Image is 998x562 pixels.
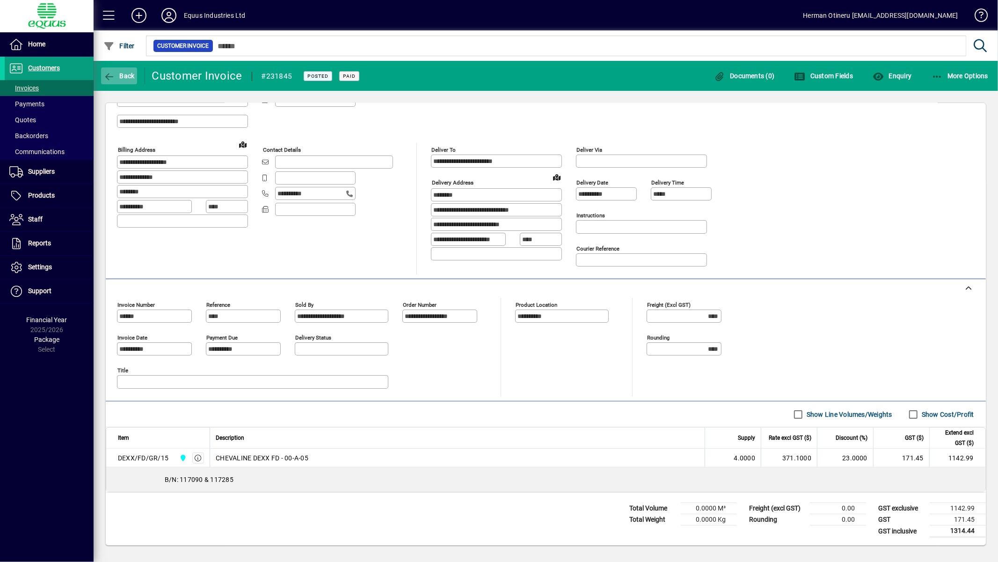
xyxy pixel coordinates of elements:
a: Reports [5,232,94,255]
td: 1314.44 [930,525,986,537]
span: Customers [28,64,60,72]
td: 1142.99 [929,449,985,467]
mat-label: Payment due [206,334,238,341]
span: Custom Fields [794,72,853,80]
td: 0.0000 Kg [681,514,737,525]
mat-label: Instructions [576,212,605,219]
mat-label: Deliver via [576,147,602,153]
app-page-header-button: Back [94,67,145,84]
a: Communications [5,144,94,160]
span: Documents (0) [714,72,775,80]
button: Profile [154,7,184,24]
td: 0.0000 M³ [681,503,737,514]
mat-label: Sold by [295,302,313,308]
td: Total Volume [625,503,681,514]
span: Backorders [9,132,48,140]
a: Suppliers [5,160,94,184]
td: Total Weight [625,514,681,525]
button: Enquiry [870,67,914,84]
a: Backorders [5,128,94,144]
span: Home [28,40,45,48]
a: Home [5,33,94,56]
div: DEXX/FD/GR/15 [118,453,168,463]
mat-label: Delivery date [576,179,608,186]
mat-label: Rounding [647,334,670,341]
a: Staff [5,208,94,231]
td: 1142.99 [930,503,986,514]
button: Add [124,7,154,24]
label: Show Cost/Profit [920,410,974,419]
span: Products [28,192,55,199]
a: Quotes [5,112,94,128]
td: Freight (excl GST) [744,503,810,514]
span: CHEVALINE DEXX FD - 00-A-05 [216,453,308,463]
span: Extend excl GST ($) [935,428,974,448]
td: GST [874,514,930,525]
span: Suppliers [28,168,55,175]
a: View on map [235,137,250,152]
a: Invoices [5,80,94,96]
td: Rounding [744,514,810,525]
mat-label: Delivery status [295,334,331,341]
span: Payments [9,100,44,108]
mat-label: Invoice number [117,302,155,308]
td: GST exclusive [874,503,930,514]
button: Documents (0) [712,67,777,84]
mat-label: Reference [206,302,230,308]
a: Support [5,280,94,303]
div: Herman Otineru [EMAIL_ADDRESS][DOMAIN_NAME] [803,8,958,23]
label: Show Line Volumes/Weights [805,410,892,419]
span: Supply [738,433,755,443]
mat-label: Delivery time [651,179,684,186]
span: Package [34,336,59,343]
span: Reports [28,239,51,247]
mat-label: Freight (excl GST) [647,302,691,308]
span: Rate excl GST ($) [769,433,811,443]
span: Support [28,287,51,295]
span: Quotes [9,116,36,124]
a: Products [5,184,94,207]
div: #231845 [262,69,292,84]
td: 23.0000 [817,449,873,467]
span: 3C CENTRAL [177,453,188,463]
div: Customer Invoice [152,68,242,83]
td: GST inclusive [874,525,930,537]
mat-label: Courier Reference [576,245,619,252]
span: Description [216,433,244,443]
a: Payments [5,96,94,112]
mat-label: Title [117,367,128,374]
mat-label: Order number [403,302,437,308]
button: Back [101,67,137,84]
mat-label: Deliver To [431,147,456,153]
mat-label: Product location [516,302,557,308]
span: Back [103,72,135,80]
button: More Options [929,67,991,84]
span: Communications [9,148,65,155]
span: Enquiry [873,72,911,80]
td: 171.45 [930,514,986,525]
span: Posted [307,73,328,79]
span: Settings [28,263,52,271]
a: View on map [549,170,564,185]
td: 0.00 [810,503,866,514]
td: 171.45 [873,449,929,467]
a: Knowledge Base [968,2,986,32]
span: Customer Invoice [157,41,209,51]
span: GST ($) [905,433,924,443]
span: 4.0000 [734,453,756,463]
div: 371.1000 [767,453,811,463]
span: Staff [28,215,43,223]
span: More Options [932,72,989,80]
span: Invoices [9,84,39,92]
button: Filter [101,37,137,54]
span: Financial Year [27,316,67,324]
div: B/N: 117090 & 117285 [106,467,985,492]
mat-label: Invoice date [117,334,147,341]
a: Settings [5,256,94,279]
button: Custom Fields [792,67,856,84]
td: 0.00 [810,514,866,525]
span: Item [118,433,129,443]
span: Filter [103,42,135,50]
div: Equus Industries Ltd [184,8,246,23]
span: Paid [343,73,356,79]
